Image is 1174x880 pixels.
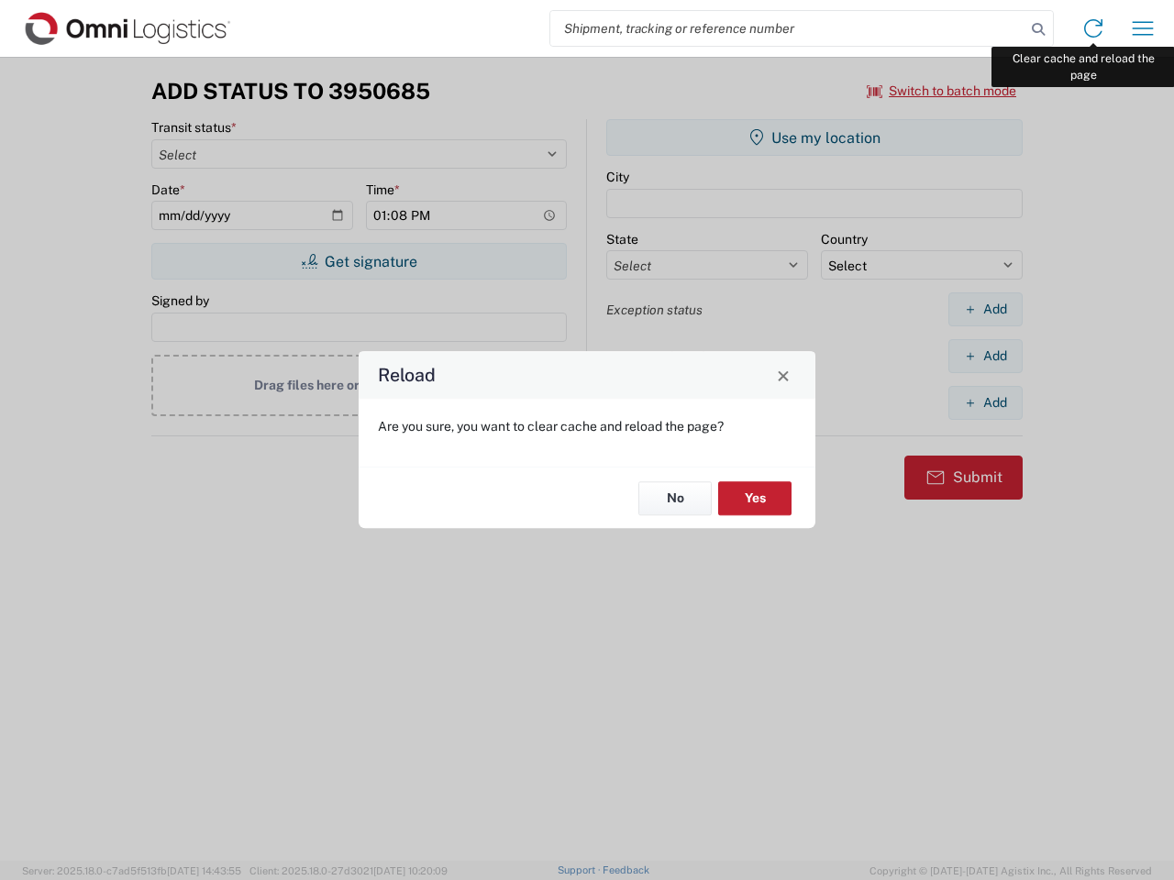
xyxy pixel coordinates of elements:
button: No [638,481,712,515]
p: Are you sure, you want to clear cache and reload the page? [378,418,796,434]
input: Shipment, tracking or reference number [550,11,1025,46]
h4: Reload [378,362,436,389]
button: Close [770,362,796,388]
button: Yes [718,481,792,515]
